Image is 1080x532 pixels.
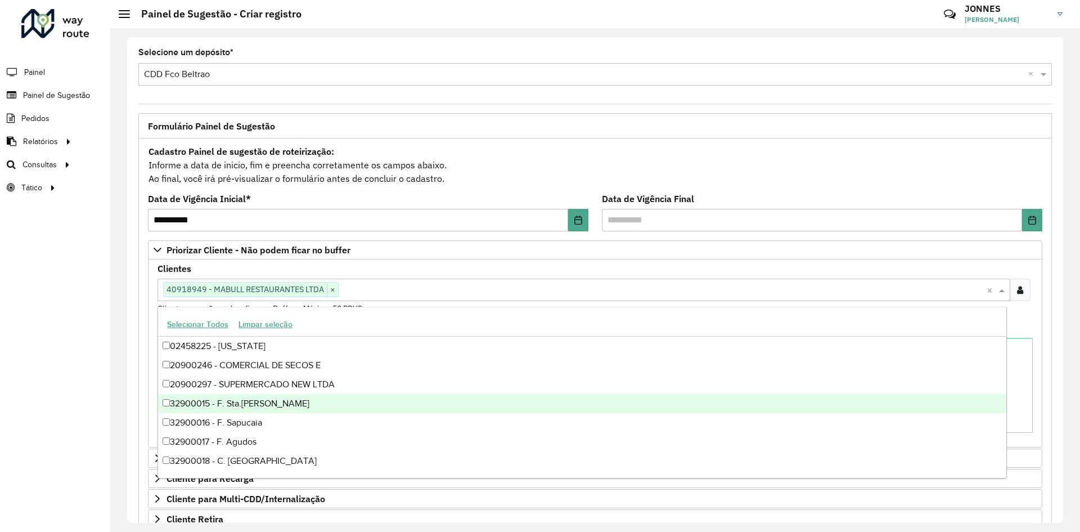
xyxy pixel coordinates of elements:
[166,474,254,483] span: Cliente para Recarga
[158,356,1006,375] div: 20900246 - COMERCIAL DE SECOS E
[148,469,1042,488] a: Cliente para Recarga
[148,489,1042,508] a: Cliente para Multi-CDD/Internalização
[157,303,362,314] small: Clientes que não podem ficar no Buffer – Máximo 50 PDVS
[158,394,1006,413] div: 32900015 - F. Sta.[PERSON_NAME]
[327,283,338,297] span: ×
[148,146,334,157] strong: Cadastro Painel de sugestão de roteirização:
[158,337,1006,356] div: 02458225 - [US_STATE]
[148,192,251,205] label: Data de Vigência Inicial
[158,471,1006,490] div: 32900024 - F. [GEOGRAPHIC_DATA]
[21,182,42,194] span: Tático
[568,209,588,231] button: Choose Date
[148,509,1042,529] a: Cliente Retira
[157,262,191,275] label: Clientes
[1022,209,1042,231] button: Choose Date
[938,2,962,26] a: Contato Rápido
[148,240,1042,260] a: Priorizar Cliente - Não podem ficar no buffer
[233,316,298,333] button: Limpar seleção
[158,375,1006,394] div: 20900297 - SUPERMERCADO NEW LTDA
[148,122,275,131] span: Formulário Painel de Sugestão
[965,3,1049,14] h3: JONNES
[164,283,327,296] span: 40918949 - MABULL RESTAURANTES LTDA
[166,245,350,254] span: Priorizar Cliente - Não podem ficar no buffer
[138,46,233,59] label: Selecione um depósito
[148,260,1042,448] div: Priorizar Cliente - Não podem ficar no buffer
[21,113,49,124] span: Pedidos
[23,90,90,101] span: Painel de Sugestão
[602,192,694,205] label: Data de Vigência Final
[23,136,58,147] span: Relatórios
[130,8,301,20] h2: Painel de Sugestão - Criar registro
[987,283,996,297] span: Clear all
[148,449,1042,468] a: Preservar Cliente - Devem ficar no buffer, não roteirizar
[166,515,223,524] span: Cliente Retira
[158,451,1006,471] div: 32900018 - C. [GEOGRAPHIC_DATA]
[166,494,325,503] span: Cliente para Multi-CDD/Internalização
[965,15,1049,25] span: [PERSON_NAME]
[162,316,233,333] button: Selecionar Todos
[148,144,1042,186] div: Informe a data de inicio, fim e preencha corretamente os campos abaixo. Ao final, você irá pré-vi...
[24,66,45,78] span: Painel
[22,159,57,171] span: Consultas
[158,413,1006,432] div: 32900016 - F. Sapucaia
[1028,68,1038,81] span: Clear all
[158,432,1006,451] div: 32900017 - F. Agudos
[157,307,1007,479] ng-dropdown-panel: Options list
